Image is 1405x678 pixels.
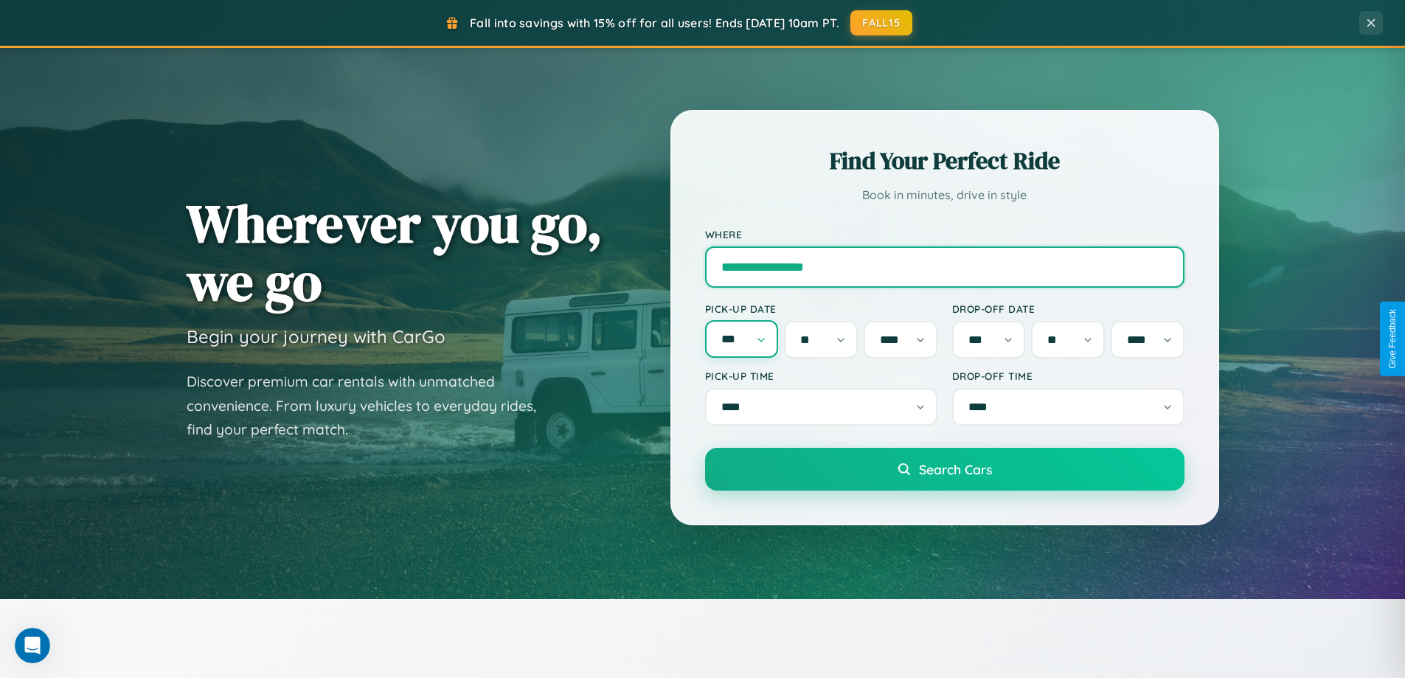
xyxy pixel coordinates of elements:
[187,194,603,311] h1: Wherever you go, we go
[952,302,1184,315] label: Drop-off Date
[705,145,1184,177] h2: Find Your Perfect Ride
[705,302,937,315] label: Pick-up Date
[919,461,992,477] span: Search Cars
[470,15,839,30] span: Fall into savings with 15% off for all users! Ends [DATE] 10am PT.
[187,325,445,347] h3: Begin your journey with CarGo
[705,448,1184,491] button: Search Cars
[187,370,555,442] p: Discover premium car rentals with unmatched convenience. From luxury vehicles to everyday rides, ...
[15,628,50,663] iframe: Intercom live chat
[1387,309,1398,369] div: Give Feedback
[705,184,1184,206] p: Book in minutes, drive in style
[705,228,1184,241] label: Where
[705,370,937,382] label: Pick-up Time
[952,370,1184,382] label: Drop-off Time
[850,10,912,35] button: FALL15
